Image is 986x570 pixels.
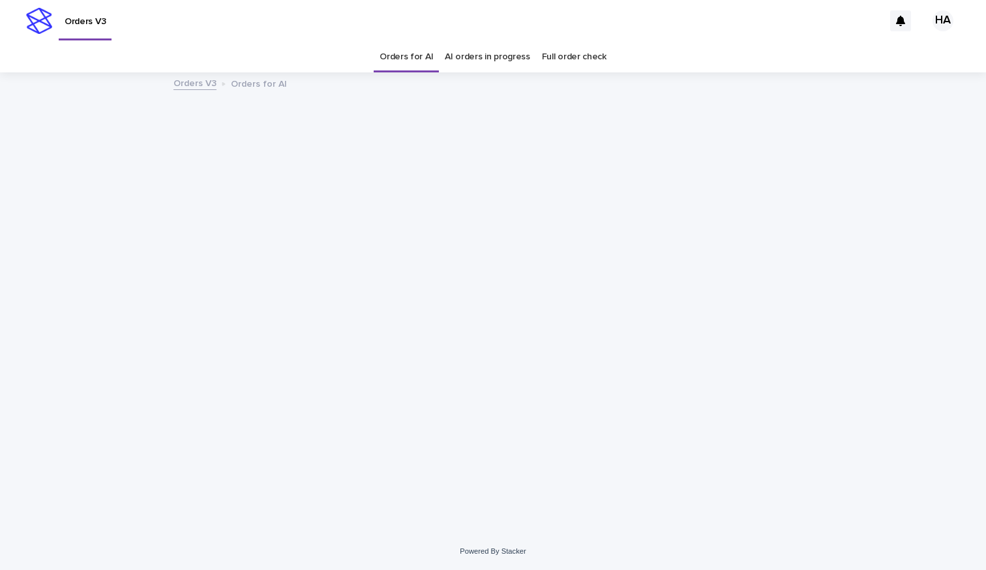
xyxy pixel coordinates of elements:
[933,10,953,31] div: HA
[445,42,530,72] a: AI orders in progress
[460,547,526,555] a: Powered By Stacker
[542,42,606,72] a: Full order check
[26,8,52,34] img: stacker-logo-s-only.png
[173,75,217,90] a: Orders V3
[231,76,287,90] p: Orders for AI
[380,42,433,72] a: Orders for AI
